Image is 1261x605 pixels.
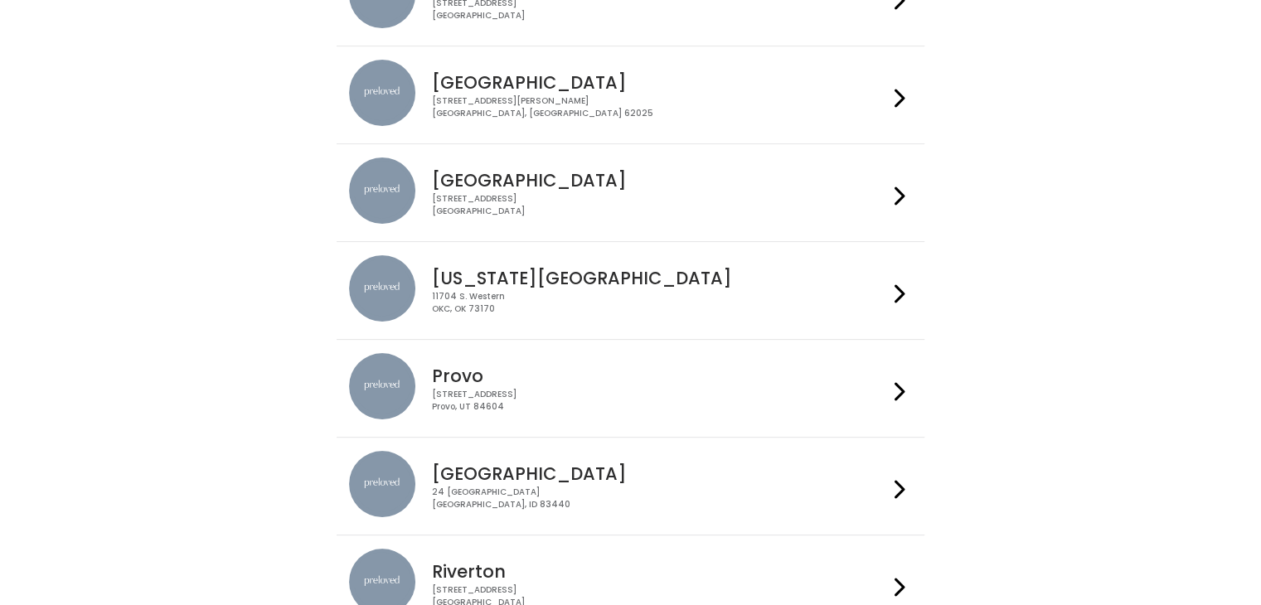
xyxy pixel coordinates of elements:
a: preloved location [GEOGRAPHIC_DATA] [STREET_ADDRESS][GEOGRAPHIC_DATA] [349,157,912,228]
div: 11704 S. Western OKC, OK 73170 [432,291,888,315]
div: 24 [GEOGRAPHIC_DATA] [GEOGRAPHIC_DATA], ID 83440 [432,486,888,511]
img: preloved location [349,60,415,126]
a: preloved location [GEOGRAPHIC_DATA] [STREET_ADDRESS][PERSON_NAME][GEOGRAPHIC_DATA], [GEOGRAPHIC_D... [349,60,912,130]
h4: [GEOGRAPHIC_DATA] [432,73,888,92]
img: preloved location [349,451,415,517]
h4: Riverton [432,562,888,581]
h4: [GEOGRAPHIC_DATA] [432,171,888,190]
img: preloved location [349,353,415,419]
h4: Provo [432,366,888,385]
h4: [GEOGRAPHIC_DATA] [432,464,888,483]
h4: [US_STATE][GEOGRAPHIC_DATA] [432,269,888,288]
div: [STREET_ADDRESS][PERSON_NAME] [GEOGRAPHIC_DATA], [GEOGRAPHIC_DATA] 62025 [432,95,888,119]
div: [STREET_ADDRESS] [GEOGRAPHIC_DATA] [432,193,888,217]
a: preloved location [US_STATE][GEOGRAPHIC_DATA] 11704 S. WesternOKC, OK 73170 [349,255,912,326]
img: preloved location [349,157,415,224]
img: preloved location [349,255,415,322]
a: preloved location [GEOGRAPHIC_DATA] 24 [GEOGRAPHIC_DATA][GEOGRAPHIC_DATA], ID 83440 [349,451,912,521]
div: [STREET_ADDRESS] Provo, UT 84604 [432,389,888,413]
a: preloved location Provo [STREET_ADDRESS]Provo, UT 84604 [349,353,912,423]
